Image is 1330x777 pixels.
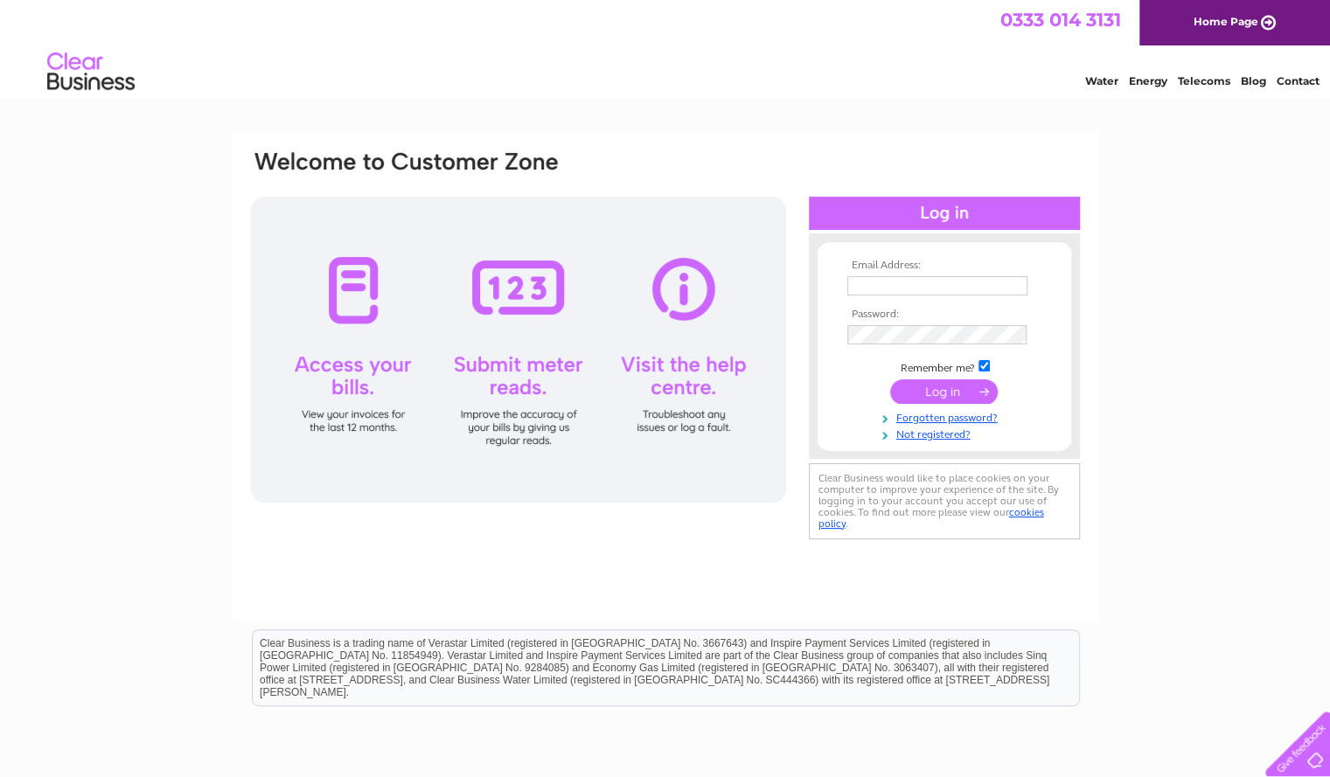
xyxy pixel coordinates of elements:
a: Water [1085,74,1118,87]
a: cookies policy [818,506,1044,530]
a: Blog [1241,74,1266,87]
a: Not registered? [847,425,1046,441]
th: Email Address: [843,260,1046,272]
a: Forgotten password? [847,408,1046,425]
div: Clear Business would like to place cookies on your computer to improve your experience of the sit... [809,463,1080,539]
a: Contact [1277,74,1320,87]
a: 0333 014 3131 [1000,9,1121,31]
div: Clear Business is a trading name of Verastar Limited (registered in [GEOGRAPHIC_DATA] No. 3667643... [253,10,1079,85]
a: Telecoms [1178,74,1230,87]
a: Energy [1129,74,1167,87]
input: Submit [890,379,998,404]
img: logo.png [46,45,136,99]
th: Password: [843,309,1046,321]
td: Remember me? [843,357,1046,375]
